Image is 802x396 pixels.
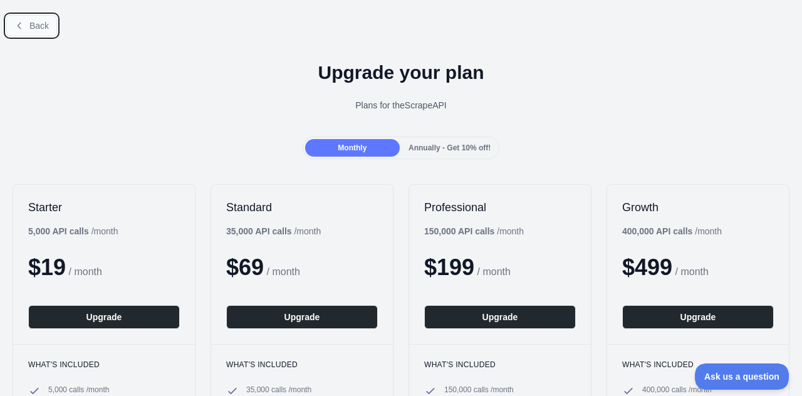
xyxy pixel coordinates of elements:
[226,226,292,236] b: 35,000 API calls
[424,226,494,236] b: 150,000 API calls
[424,225,524,237] div: / month
[622,226,692,236] b: 400,000 API calls
[424,254,474,280] span: $ 199
[424,200,576,215] h2: Professional
[622,225,722,237] div: / month
[622,200,774,215] h2: Growth
[226,200,378,215] h2: Standard
[695,363,789,390] iframe: Toggle Customer Support
[226,225,321,237] div: / month
[622,254,672,280] span: $ 499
